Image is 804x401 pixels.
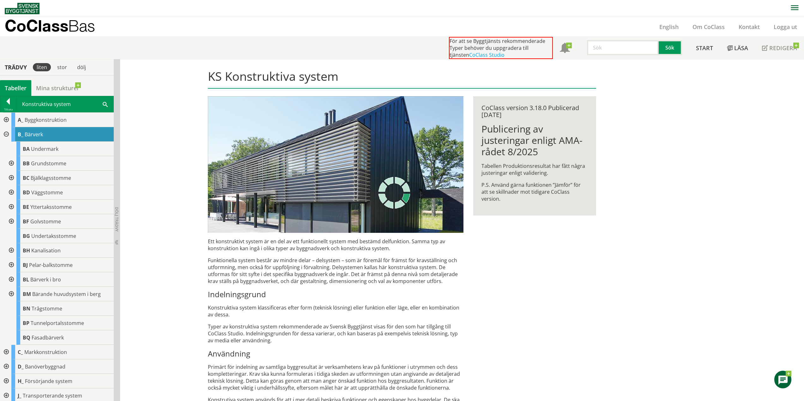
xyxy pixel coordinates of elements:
[5,316,114,330] div: Gå till informationssidan för CoClass Studio
[103,101,108,107] span: Sök i tabellen
[33,63,51,71] div: liten
[208,349,463,358] h3: Användning
[31,160,66,167] span: Grundstomme
[23,160,30,167] span: BB
[449,37,553,59] div: För att se Byggtjänsts rekommenderade Typer behöver du uppgradera till tjänsten
[25,131,43,138] span: Bärverk
[23,247,30,254] span: BH
[755,37,804,59] a: Redigera
[23,291,31,298] span: BM
[23,305,30,312] span: BN
[31,233,76,239] span: Undertaksstomme
[31,320,84,327] span: Tunnelportalsstomme
[734,44,748,52] span: Läsa
[30,218,61,225] span: Golvstomme
[23,218,29,225] span: BF
[0,107,16,112] div: Tillbaka
[25,116,67,123] span: Byggkonstruktion
[5,3,39,14] img: Svensk Byggtjänst
[208,363,463,391] p: Primärt för indelning av samtliga byggresultat är verksamhetens krav på funktioner i ut­rym­men o...
[23,174,29,181] span: BC
[31,247,61,254] span: Kanalisation
[30,276,61,283] span: Bärverk i bro
[696,44,713,52] span: Start
[208,96,463,233] img: structural-solar-shading.jpg
[208,290,463,299] h3: Indelningsgrund
[5,287,114,301] div: Gå till informationssidan för CoClass Studio
[30,203,72,210] span: Yttertaksstomme
[481,162,588,176] p: Tabellen Produktionsresultat har fått några justeringar enligt validering.
[481,123,588,157] h1: Publicering av justeringar enligt AMA-rådet 8/2025
[686,23,732,31] a: Om CoClass
[732,23,767,31] a: Kontakt
[5,301,114,316] div: Gå till informationssidan för CoClass Studio
[23,392,82,399] span: Transporterande system
[5,17,109,37] a: CoClassBas
[23,145,30,152] span: BA
[5,229,114,243] div: Gå till informationssidan för CoClass Studio
[23,334,30,341] span: BQ
[560,44,570,54] span: Notifikationer
[481,181,588,202] p: P.S. Använd gärna funktionen ”Jämför” för att se skillnader mot tidigare CoClass version.
[18,363,24,370] span: D_
[767,23,804,31] a: Logga ut
[5,156,114,171] div: Gå till informationssidan för CoClass Studio
[208,69,596,89] h1: KS Konstruktiva system
[24,349,67,356] span: Markkonstruktion
[31,174,71,181] span: Bjälklagsstomme
[23,189,30,196] span: BD
[31,80,84,96] a: Mina strukturer
[378,177,410,209] img: Laddar
[25,363,65,370] span: Banöverbyggnad
[208,304,463,318] p: Konstruktiva system klassificeras efter form (teknisk lösning) eller funktion eller läge, eller e...
[5,243,114,258] div: Gå till informationssidan för CoClass Studio
[469,51,505,58] a: CoClass Studio
[5,22,95,29] p: CoClass
[481,104,588,118] div: CoClass version 3.18.0 Publicerad [DATE]
[5,142,114,156] div: Gå till informationssidan för CoClass Studio
[18,116,23,123] span: A_
[208,257,463,285] p: Funktionella system består av mindre delar – delsystem – som är föremål för främst för krav­ställ...
[23,203,29,210] span: BE
[769,44,797,52] span: Redigera
[32,334,64,341] span: Fasadbärverk
[18,392,21,399] span: J_
[23,320,29,327] span: BP
[208,238,463,252] p: Ett konstruktivt system är en del av ett funktionellt system med bestämd delfunktion. Samma typ a...
[5,272,114,287] div: Gå till informationssidan för CoClass Studio
[114,207,119,232] span: Dölj trädvy
[587,40,659,55] input: Sök
[208,323,463,344] p: Typer av konstruktiva system rekommenderade av Svensk Byggtjänst visas för den som har tillgång t...
[29,262,73,268] span: Pelar-balkstomme
[23,276,29,283] span: BL
[652,23,686,31] a: English
[659,40,682,55] button: Sök
[31,145,58,152] span: Undermark
[689,37,720,59] a: Start
[53,63,71,71] div: stor
[16,96,113,112] div: Konstruktiva system
[18,131,23,138] span: B_
[68,16,95,35] span: Bas
[31,189,63,196] span: Väggstomme
[73,63,90,71] div: dölj
[5,258,114,272] div: Gå till informationssidan för CoClass Studio
[18,349,23,356] span: C_
[32,291,101,298] span: Bärande huvudsystem i berg
[23,262,28,268] span: BJ
[32,305,62,312] span: Trågstomme
[5,214,114,229] div: Gå till informationssidan för CoClass Studio
[5,200,114,214] div: Gå till informationssidan för CoClass Studio
[25,378,72,385] span: Försörjande system
[23,233,30,239] span: BG
[5,330,114,345] div: Gå till informationssidan för CoClass Studio
[18,378,24,385] span: H_
[720,37,755,59] a: Läsa
[5,185,114,200] div: Gå till informationssidan för CoClass Studio
[5,171,114,185] div: Gå till informationssidan för CoClass Studio
[1,64,30,71] div: Trädvy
